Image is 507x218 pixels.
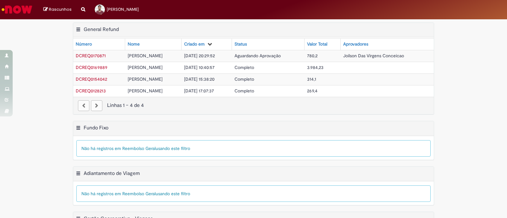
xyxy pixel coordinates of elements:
[78,102,429,109] div: Linhas 1 − 4 de 4
[184,65,215,70] span: [DATE] 10:40:57
[184,76,215,82] span: [DATE] 15:38:20
[184,53,215,59] span: [DATE] 20:29:52
[76,41,92,47] div: Número
[234,88,254,94] span: Completo
[307,76,316,82] span: 314,1
[307,65,324,70] span: 3.984,23
[156,146,190,151] span: usando este filtro
[76,53,106,59] a: Abrir Registro: DCREQ0170871
[76,65,107,70] span: DCREQ0169889
[343,41,368,47] div: Aprovadores
[76,53,106,59] span: DCREQ0170871
[84,170,140,177] h2: Adiantamento de Viagem
[184,41,205,47] div: Criado em
[49,6,72,12] span: Rascunhos
[128,88,163,94] span: [PERSON_NAME]
[84,125,108,131] h2: Fundo Fixo
[307,88,318,94] span: 269,4
[76,88,106,94] span: DCREQ0128213
[76,26,81,34] button: General Refund Menu de contexto
[76,76,107,82] a: Abrir Registro: DCREQ0154042
[184,88,214,94] span: [DATE] 17:07:37
[76,65,107,70] a: Abrir Registro: DCREQ0169889
[76,185,431,202] div: Não há registros em Reembolso Geral
[43,7,72,13] a: Rascunhos
[234,41,247,47] div: Status
[307,41,327,47] div: Valor Total
[107,7,139,12] span: [PERSON_NAME]
[76,88,106,94] a: Abrir Registro: DCREQ0128213
[234,76,254,82] span: Completo
[76,140,431,157] div: Não há registros em Reembolso Geral
[84,26,119,33] h2: General Refund
[128,76,163,82] span: [PERSON_NAME]
[128,41,140,47] div: Nome
[128,53,163,59] span: [PERSON_NAME]
[1,3,33,16] img: ServiceNow
[73,97,434,114] nav: paginação
[307,53,318,59] span: 780,2
[234,53,281,59] span: Aguardando Aprovação
[76,170,81,178] button: Adiantamento de Viagem Menu de contexto
[234,65,254,70] span: Completo
[343,53,404,59] span: Joilson Das Virgens Conceicao
[76,76,107,82] span: DCREQ0154042
[128,65,163,70] span: [PERSON_NAME]
[156,191,190,196] span: usando este filtro
[76,125,81,133] button: Fundo Fixo Menu de contexto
